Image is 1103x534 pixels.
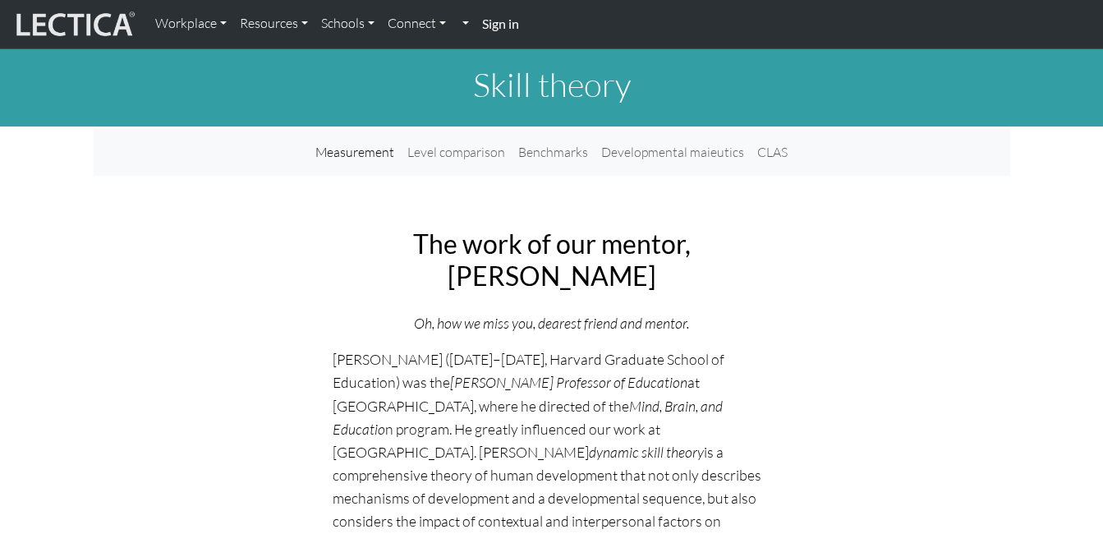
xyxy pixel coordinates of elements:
a: Resources [233,7,315,41]
i: [PERSON_NAME] Professor of Education [450,373,687,391]
i: Oh, how we miss you, dearest friend and mentor. [414,314,689,332]
a: Level comparison [401,136,512,169]
strong: Sign in [482,16,519,31]
h1: Skill theory [94,65,1010,104]
a: Measurement [309,136,401,169]
a: Sign in [476,7,526,42]
a: Developmental maieutics [595,136,751,169]
img: lecticalive [12,9,136,40]
i: Mind, Brain, and Educatio [333,397,723,438]
a: CLAS [751,136,794,169]
h2: The work of our mentor, [PERSON_NAME] [333,228,771,292]
i: dynamic skill theory [589,443,704,461]
a: Connect [381,7,453,41]
a: Schools [315,7,381,41]
a: Workplace [149,7,233,41]
a: Benchmarks [512,136,595,169]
